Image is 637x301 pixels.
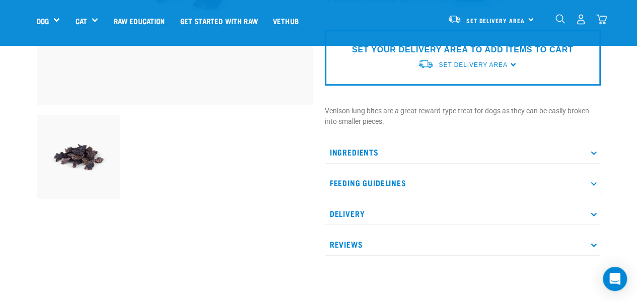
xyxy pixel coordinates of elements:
p: Reviews [325,233,601,256]
p: Venison lung bites are a great reward-type treat for dogs as they can be easily broken into small... [325,106,601,127]
span: Set Delivery Area [439,61,507,68]
span: Set Delivery Area [466,19,525,22]
a: Cat [75,15,87,27]
a: Raw Education [106,1,172,41]
div: Open Intercom Messenger [603,267,627,291]
img: Venison Lung Bites [37,115,121,199]
img: home-icon@2x.png [596,14,607,25]
p: Feeding Guidelines [325,172,601,194]
img: user.png [576,14,586,25]
img: home-icon-1@2x.png [555,14,565,24]
img: van-moving.png [417,59,434,69]
img: van-moving.png [448,15,461,24]
p: SET YOUR DELIVERY AREA TO ADD ITEMS TO CART [352,44,573,56]
p: Ingredients [325,141,601,164]
a: Get started with Raw [173,1,265,41]
a: Vethub [265,1,306,41]
a: Dog [37,15,49,27]
p: Delivery [325,202,601,225]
